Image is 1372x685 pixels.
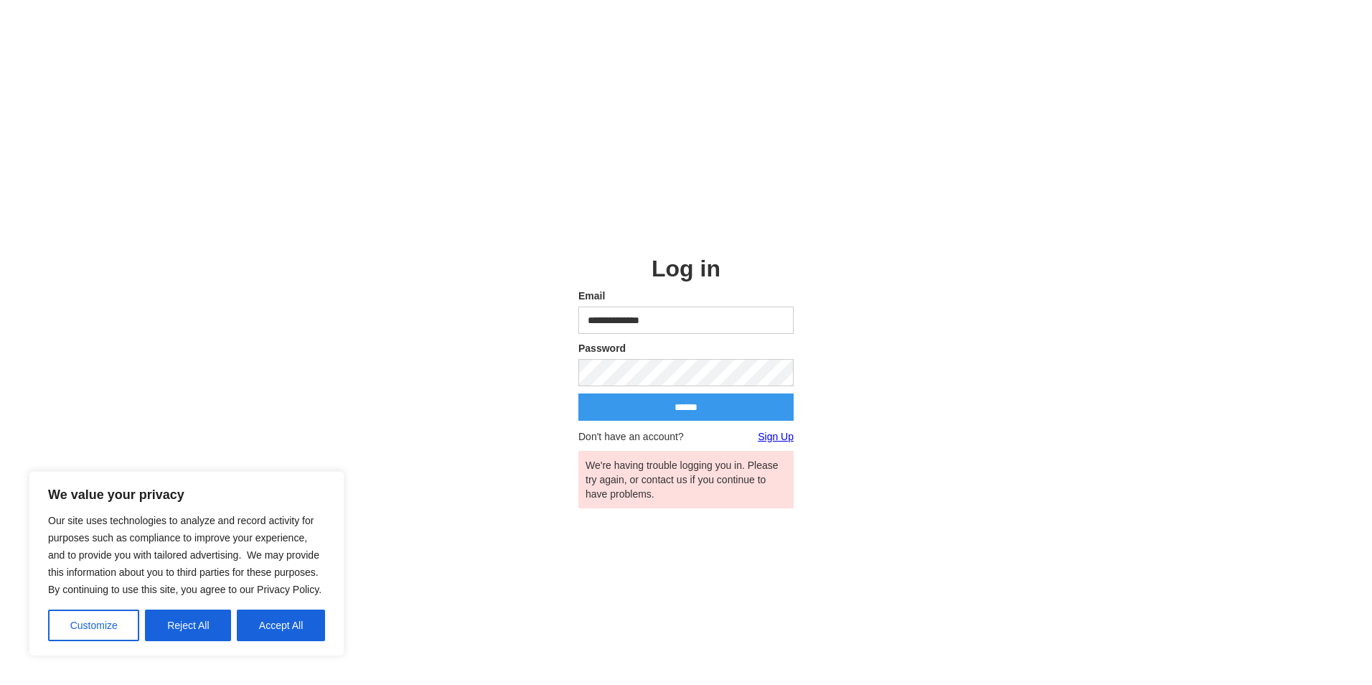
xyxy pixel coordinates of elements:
p: We value your privacy [48,486,325,503]
a: Sign Up [758,429,794,444]
span: Don't have an account? [578,429,684,444]
button: Reject All [145,610,231,641]
h2: Log in [578,256,794,281]
label: Password [578,341,794,355]
span: Our site uses technologies to analyze and record activity for purposes such as compliance to impr... [48,515,321,595]
button: Customize [48,610,139,641]
button: Accept All [237,610,325,641]
div: We value your privacy [29,471,344,656]
div: We're having trouble logging you in. Please try again, or contact us if you continue to have prob... [586,458,786,501]
label: Email [578,289,794,303]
